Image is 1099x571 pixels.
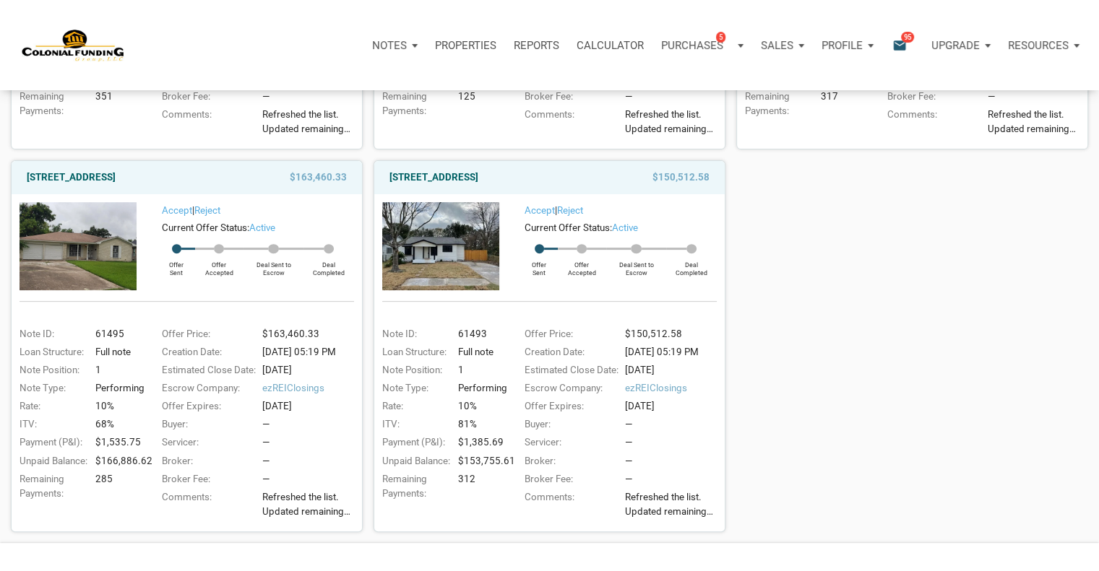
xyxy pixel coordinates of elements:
[382,202,499,289] img: 574463
[155,454,258,468] div: Broker:
[22,28,125,63] img: NoteUnlimited
[426,24,505,67] a: Properties
[454,472,507,501] div: 312
[12,454,91,468] div: Unpaid Balance:
[303,253,354,276] div: Deal Completed
[290,169,347,186] span: $163,460.33
[27,169,116,186] a: [STREET_ADDRESS]
[661,39,723,52] p: Purchases
[375,381,454,396] div: Note Type:
[194,205,220,216] a: Reject
[155,327,258,341] div: Offer Price:
[517,363,621,378] div: Estimated Close Date:
[454,417,507,432] div: 81%
[262,490,361,519] span: Refreshed the list. Updated remaining payments on a few notes. We have 8 notes available for purc...
[258,327,361,341] div: $163,460.33
[155,417,258,432] div: Buyer:
[91,381,144,396] div: Performing
[454,363,507,378] div: 1
[12,363,91,378] div: Note Position:
[262,454,361,468] div: —
[375,345,454,359] div: Loan Structure:
[738,90,816,118] div: Remaining Payments:
[558,253,607,276] div: Offer Accepted
[91,435,144,450] div: $1,535.75
[435,39,496,52] p: Properties
[625,381,724,396] span: ezREIClosings
[91,472,144,501] div: 285
[243,253,303,276] div: Deal Sent to Escrow
[621,327,724,341] div: $150,512.58
[525,222,612,233] span: Current Offer Status:
[577,39,644,52] p: Calculator
[880,108,983,141] div: Comments:
[621,399,724,414] div: [DATE]
[517,399,621,414] div: Offer Expires:
[262,381,361,396] span: ezREIClosings
[625,474,632,484] span: —
[258,399,361,414] div: [DATE]
[12,417,91,432] div: ITV:
[517,472,621,487] div: Broker Fee:
[91,345,144,359] div: Full note
[20,202,137,289] img: 574465
[1008,39,1069,52] p: Resources
[262,474,270,484] span: —
[155,345,258,359] div: Creation Date:
[91,363,144,378] div: 1
[517,490,621,523] div: Comments:
[652,169,710,186] span: $150,512.58
[155,435,258,450] div: Servicer:
[621,345,724,359] div: [DATE] 05:19 PM
[521,253,557,276] div: Offer Sent
[625,490,724,519] span: Refreshed the list. Updated remaining payments on a few notes. We have 8 notes available for purc...
[652,24,752,67] a: Purchases5
[454,399,507,414] div: 10%
[625,435,724,450] div: —
[375,435,454,450] div: Payment (P&I):
[12,90,91,118] div: Remaining Payments:
[813,24,882,67] button: Profile
[91,454,144,468] div: $166,886.62
[91,90,144,118] div: 351
[901,31,914,43] span: 95
[557,205,583,216] a: Reject
[505,24,568,67] button: Reports
[155,363,258,378] div: Estimated Close Date:
[262,435,361,450] div: —
[621,363,724,378] div: [DATE]
[155,108,258,141] div: Comments:
[625,91,632,102] span: —
[517,417,621,432] div: Buyer:
[761,39,793,52] p: Sales
[195,253,244,276] div: Offer Accepted
[372,39,407,52] p: Notes
[999,24,1088,67] button: Resources
[363,24,426,67] a: Notes
[12,327,91,341] div: Note ID:
[155,399,258,414] div: Offer Expires:
[162,205,220,216] span: |
[988,91,995,102] span: —
[155,381,258,396] div: Escrow Company:
[262,108,361,136] span: Refreshed the list. Updated remaining payments on a few notes. We have 8 notes available for purc...
[816,90,869,118] div: 317
[525,205,583,216] span: |
[454,90,507,118] div: 125
[822,39,863,52] p: Profile
[752,24,813,67] button: Sales
[517,435,621,450] div: Servicer:
[923,24,999,67] a: Upgrade
[454,345,507,359] div: Full note
[454,454,507,468] div: $153,755.61
[517,327,621,341] div: Offer Price:
[375,399,454,414] div: Rate:
[625,454,724,468] div: —
[988,108,1087,136] span: Refreshed the list. Updated remaining payments on a few notes. We have 8 notes available for purc...
[249,222,275,233] span: active
[882,24,923,67] button: email95
[91,399,144,414] div: 10%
